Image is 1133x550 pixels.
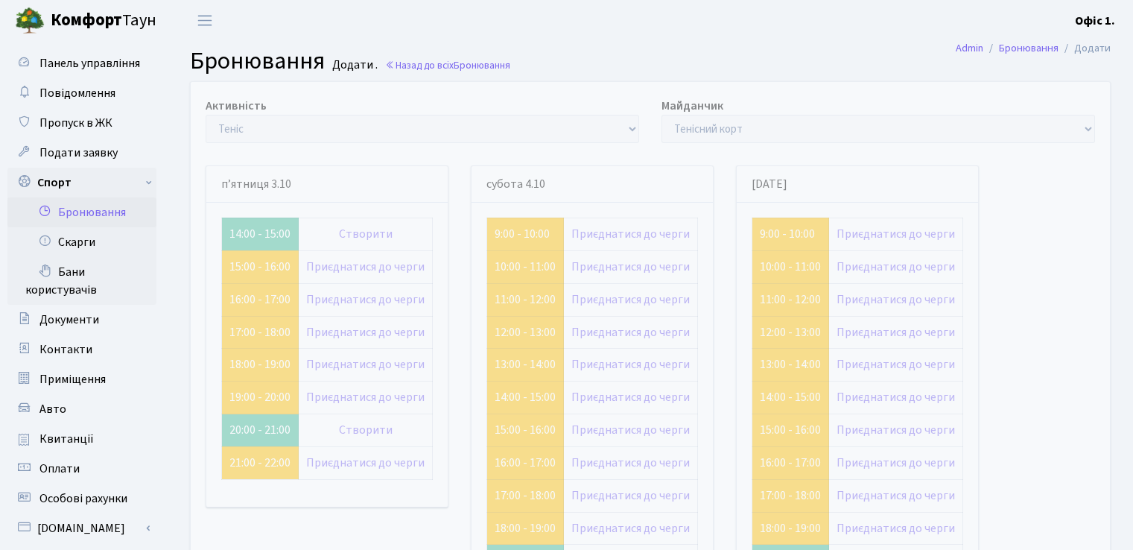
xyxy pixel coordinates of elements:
a: 17:00 - 18:00 [229,324,291,341]
span: Квитанції [39,431,94,447]
a: 21:00 - 22:00 [229,455,291,471]
button: Переключити навігацію [186,8,223,33]
span: Особові рахунки [39,490,127,507]
a: 11:00 - 12:00 [760,291,821,308]
a: 19:00 - 20:00 [229,389,291,405]
a: 16:00 - 17:00 [760,455,821,471]
span: Панель управління [39,55,140,72]
a: Приєднатися до черги [837,226,955,242]
a: 16:00 - 17:00 [495,455,556,471]
b: Офіс 1. [1075,13,1115,29]
a: Бронювання [999,40,1059,56]
a: Приєднатися до черги [837,487,955,504]
a: 18:00 - 19:00 [760,520,821,537]
a: Документи [7,305,156,335]
a: Приєднатися до черги [571,455,690,471]
a: 17:00 - 18:00 [495,487,556,504]
a: Приєднатися до черги [306,389,425,405]
td: 20:00 - 21:00 [222,414,299,447]
a: Приєднатися до черги [837,324,955,341]
a: Приєднатися до черги [571,291,690,308]
a: Приєднатися до черги [571,487,690,504]
div: [DATE] [737,166,978,203]
span: Документи [39,312,99,328]
a: 15:00 - 16:00 [229,259,291,275]
a: Приєднатися до черги [571,389,690,405]
div: п’ятниця 3.10 [206,166,448,203]
a: Особові рахунки [7,484,156,513]
a: Admin [956,40,983,56]
a: 14:00 - 15:00 [495,389,556,405]
a: 16:00 - 17:00 [229,291,291,308]
a: Приєднатися до черги [306,259,425,275]
a: Авто [7,394,156,424]
a: Приєднатися до черги [837,455,955,471]
span: Таун [51,8,156,34]
a: Створити [339,422,393,438]
a: Офіс 1. [1075,12,1115,30]
a: Приєднатися до черги [571,324,690,341]
nav: breadcrumb [933,33,1133,64]
label: Активність [206,97,267,115]
a: 17:00 - 18:00 [760,487,821,504]
a: Приєднатися до черги [571,259,690,275]
a: Контакти [7,335,156,364]
a: Створити [339,226,393,242]
a: 11:00 - 12:00 [495,291,556,308]
a: Приєднатися до черги [837,520,955,537]
a: Приєднатися до черги [837,291,955,308]
a: Бронювання [7,197,156,227]
a: 15:00 - 16:00 [495,422,556,438]
span: Повідомлення [39,85,115,101]
a: 13:00 - 14:00 [760,356,821,373]
a: Назад до всіхБронювання [385,58,510,72]
span: Авто [39,401,66,417]
a: Спорт [7,168,156,197]
a: Оплати [7,454,156,484]
a: Приєднатися до черги [306,324,425,341]
a: 12:00 - 13:00 [495,324,556,341]
a: Приєднатися до черги [837,356,955,373]
a: Бани користувачів [7,257,156,305]
a: 18:00 - 19:00 [495,520,556,537]
div: субота 4.10 [472,166,713,203]
a: Приєднатися до черги [571,422,690,438]
a: Повідомлення [7,78,156,108]
span: Приміщення [39,371,106,388]
span: Пропуск в ЖК [39,115,112,131]
a: 15:00 - 16:00 [760,422,821,438]
a: Приєднатися до черги [571,356,690,373]
small: Додати . [329,58,378,72]
li: Додати [1059,40,1111,57]
a: Приєднатися до черги [306,455,425,471]
b: Комфорт [51,8,122,32]
a: 9:00 - 10:00 [760,226,815,242]
a: [DOMAIN_NAME] [7,513,156,543]
a: 10:00 - 11:00 [495,259,556,275]
a: Приєднатися до черги [571,520,690,537]
span: Бронювання [190,44,325,78]
span: Бронювання [454,58,510,72]
a: Приєднатися до черги [306,356,425,373]
a: 12:00 - 13:00 [760,324,821,341]
a: 18:00 - 19:00 [229,356,291,373]
a: Приєднатися до черги [837,259,955,275]
img: logo.png [15,6,45,36]
a: 14:00 - 15:00 [760,389,821,405]
td: 14:00 - 15:00 [222,218,299,250]
span: Подати заявку [39,145,118,161]
a: Скарги [7,227,156,257]
a: 10:00 - 11:00 [760,259,821,275]
a: Панель управління [7,48,156,78]
a: Подати заявку [7,138,156,168]
span: Оплати [39,461,80,477]
a: Приєднатися до черги [837,389,955,405]
a: Приєднатися до черги [571,226,690,242]
a: Приміщення [7,364,156,394]
a: Приєднатися до черги [837,422,955,438]
a: 13:00 - 14:00 [495,356,556,373]
a: Пропуск в ЖК [7,108,156,138]
a: Приєднатися до черги [306,291,425,308]
a: Квитанції [7,424,156,454]
span: Контакти [39,341,92,358]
